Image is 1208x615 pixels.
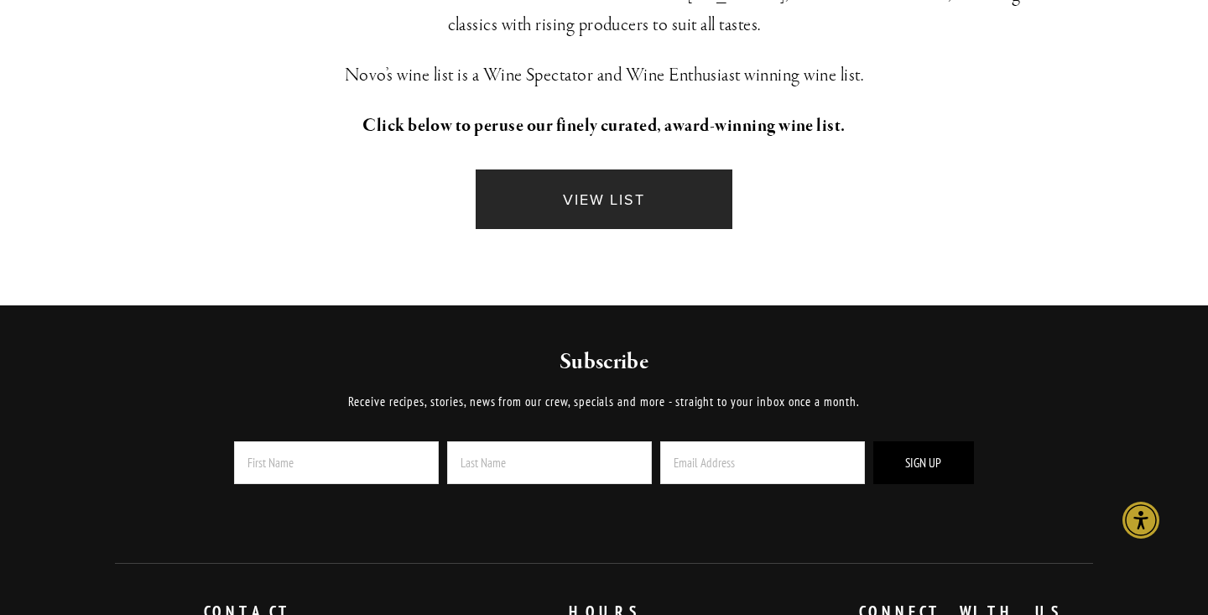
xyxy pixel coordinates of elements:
[476,169,732,229] a: VIEW LIST
[234,441,439,484] input: First Name
[362,114,846,138] strong: Click below to peruse our finely curated, award-winning wine list.
[873,441,974,484] button: Sign Up
[189,347,1020,378] h2: Subscribe
[447,441,652,484] input: Last Name
[905,455,941,471] span: Sign Up
[1122,502,1159,539] div: Accessibility Menu
[115,60,1093,91] h3: Novo’s wine list is a Wine Spectator and Wine Enthusiast winning wine list.
[189,392,1020,412] p: Receive recipes, stories, news from our crew, specials and more - straight to your inbox once a m...
[660,441,865,484] input: Email Address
